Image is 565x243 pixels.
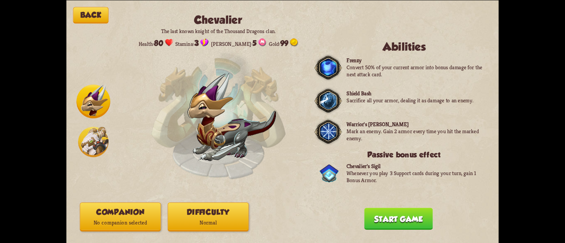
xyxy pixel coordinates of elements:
img: ChevalierSigil.png [320,164,339,182]
img: Dark_Frame.png [314,117,342,146]
p: Normal [168,217,249,228]
button: Start game [364,208,433,230]
img: Heart.png [165,38,173,46]
button: Back [73,7,109,23]
img: Dark_Frame.png [314,86,342,115]
button: CompanionNo companion selected [80,202,161,231]
p: Sacrifice all your armor, dealing it as damage to an enemy. [347,97,473,104]
button: DifficultyNormal [168,202,249,231]
div: [PERSON_NAME]: [211,38,266,47]
div: Gold: [269,38,298,47]
h2: Chevalier [137,14,299,26]
img: Chevalier_Dragon_Icon.png [76,84,110,118]
p: Whenever you play 3 Support cards during your turn, gain 1 Bonus Armor. [347,169,488,183]
img: Chevalier_Dragon.png [188,74,276,162]
h2: Abilities [320,41,489,53]
img: Stamina_Icon.png [200,38,209,46]
p: No companion selected [80,217,161,228]
img: Gold.png [290,38,298,46]
p: Mark an enemy. Gain 2 armor every time you hit the marked enemy. [347,127,488,142]
p: The last known knight of the Thousand Dragons clan. [137,28,299,35]
p: Shield Bash [347,90,473,97]
div: Stamina: [175,38,209,47]
p: Frenzy [347,56,488,64]
img: Chevalier_Dragon.png [188,73,276,162]
img: Barbarian_Dragon_Icon.png [78,127,109,157]
span: 3 [194,38,199,47]
p: Convert 50% of your current armor into bonus damage for the next attack card. [347,64,488,78]
p: Chevalier's Sigil [347,162,488,169]
div: Health: [139,38,173,47]
span: 99 [280,38,288,47]
span: 80 [154,38,163,47]
img: Mana_Points.png [258,38,266,46]
p: Warrior's [PERSON_NAME] [347,120,488,127]
img: Dark_Frame.png [314,53,342,82]
span: 5 [252,38,256,47]
h3: Passive bonus effect [320,150,489,159]
img: Enchantment_Altar.png [151,47,286,182]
